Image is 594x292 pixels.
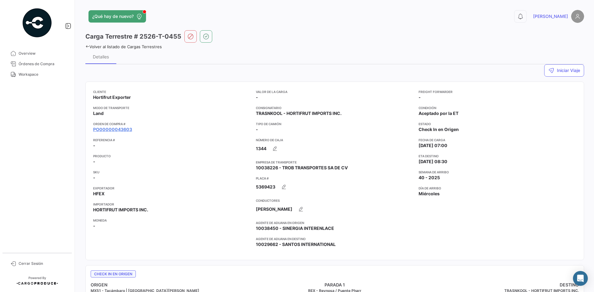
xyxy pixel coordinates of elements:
span: [PERSON_NAME] [533,13,568,19]
a: Workspace [5,69,69,80]
a: PO00000043603 [93,126,132,133]
span: Overview [19,51,67,56]
app-card-info-title: Referencia # [93,138,251,142]
span: TRASNKOOL - HORTIFRUT IMPORTS INC. [256,110,342,116]
span: Órdenes de Compra [19,61,67,67]
span: - [93,175,95,181]
app-card-info-title: Agente de Aduana en Origen [256,220,414,225]
app-card-info-title: Freight Forwarder [419,89,576,94]
span: - [93,142,95,149]
app-card-info-title: Cliente [93,89,251,94]
app-card-info-title: Día de Arribo [419,186,576,191]
app-card-info-title: Placa # [256,176,414,181]
app-card-info-title: Número de Caja [256,138,414,142]
app-card-info-title: Agente de Aduana en Destino [256,236,414,241]
span: Miércoles [419,191,440,197]
app-card-info-title: Estado [419,121,576,126]
app-card-info-title: ETA Destino [419,154,576,159]
app-card-info-title: Orden de Compra # [93,121,251,126]
button: Iniciar Viaje [544,64,584,77]
div: Abrir Intercom Messenger [573,271,588,286]
app-card-info-title: Producto [93,154,251,159]
span: Workspace [19,72,67,77]
app-card-info-title: Exportador [93,186,251,191]
span: 5369423 [256,184,275,190]
a: Overview [5,48,69,59]
app-card-info-title: Semana de Arribo [419,170,576,175]
span: HFEX [93,191,105,197]
app-card-info-title: Conductores [256,198,414,203]
app-card-info-title: Valor de la Carga [256,89,414,94]
h4: PARADA 1 [253,282,416,288]
span: Check In en Origen [91,270,136,277]
button: ¿Qué hay de nuevo? [88,10,146,23]
app-card-info-title: Consignatario [256,105,414,110]
span: - [256,126,258,133]
span: HORTIFRUT IMPORTS INC. [93,207,148,213]
app-card-info-title: Fecha de carga [419,138,576,142]
a: Volver al listado de Cargas Terrestres [85,44,162,49]
app-card-info-title: Tipo de Camión [256,121,414,126]
app-card-info-title: Moneda [93,218,251,223]
app-card-info-title: Modo de Transporte [93,105,251,110]
span: 40 - 2025 [419,175,440,181]
span: [DATE] 07:00 [419,142,447,149]
span: Hortifrut Exporter [93,94,131,100]
span: ¿Qué hay de nuevo? [92,13,134,19]
a: Órdenes de Compra [5,59,69,69]
span: 10029662 - SANTOS INTERNATIONAL [256,241,336,248]
span: [DATE] 08:30 [419,159,447,165]
div: Detalles [93,54,109,59]
span: Cerrar Sesión [19,261,67,266]
span: - [93,223,95,229]
app-card-info-title: Empresa de Transporte [256,160,414,165]
span: Check In en Origen [419,126,459,133]
h3: Carga Terrestre # 2526-T-0455 [85,32,181,41]
span: Aceptado por la ET [419,110,458,116]
h4: DESTINO [416,282,579,288]
img: placeholder-user.png [571,10,584,23]
app-card-info-title: Importador [93,202,251,207]
span: - [93,159,95,165]
span: [PERSON_NAME] [256,206,292,212]
h4: ORIGEN [91,282,253,288]
img: powered-by.png [22,7,53,38]
span: - [419,94,421,100]
span: 1344 [256,146,266,152]
app-card-info-title: Condición [419,105,576,110]
app-card-info-title: SKU [93,170,251,175]
span: - [256,94,258,100]
span: Land [93,110,104,116]
span: 10038226 - TROB TRANSPORTES SA DE CV [256,165,348,171]
span: 10038450 - SINERGIA INTERENLACE [256,225,334,231]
